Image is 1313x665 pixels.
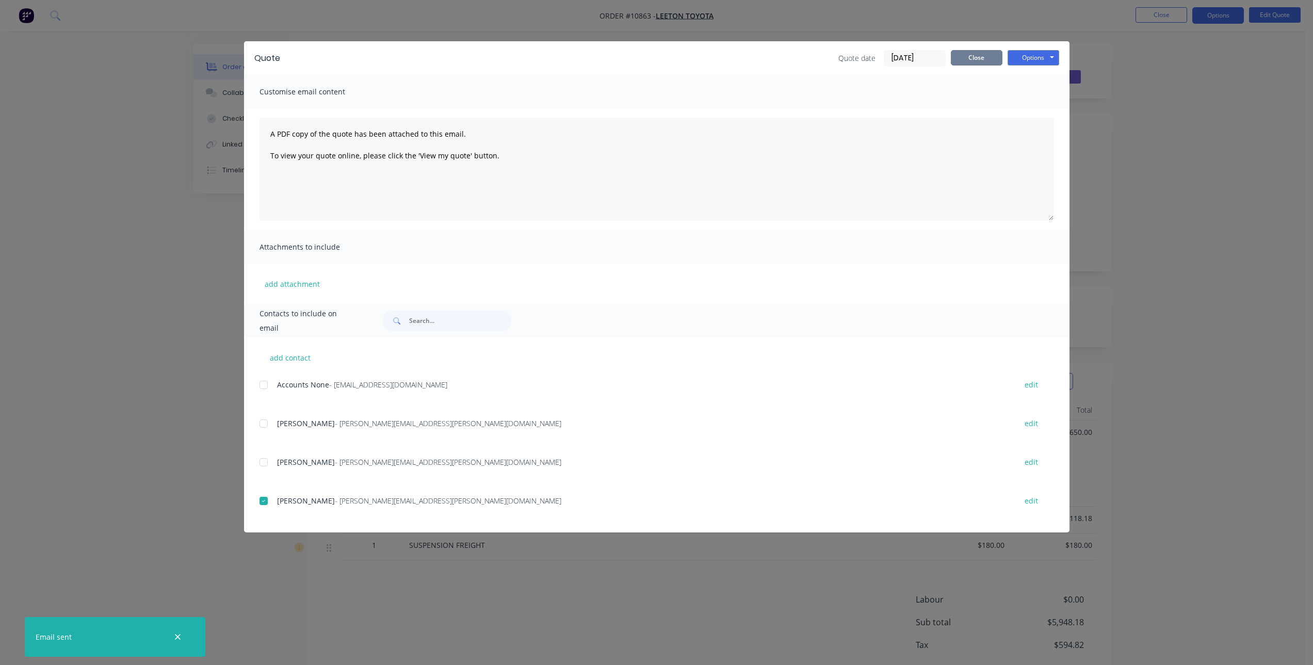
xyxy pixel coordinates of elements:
[277,418,335,428] span: [PERSON_NAME]
[260,85,373,99] span: Customise email content
[277,380,329,390] span: Accounts None
[329,380,447,390] span: - [EMAIL_ADDRESS][DOMAIN_NAME]
[1018,416,1044,430] button: edit
[277,457,335,467] span: [PERSON_NAME]
[409,311,511,331] input: Search...
[335,418,561,428] span: - [PERSON_NAME][EMAIL_ADDRESS][PERSON_NAME][DOMAIN_NAME]
[277,496,335,506] span: [PERSON_NAME]
[260,306,357,335] span: Contacts to include on email
[1008,50,1059,66] button: Options
[335,457,561,467] span: - [PERSON_NAME][EMAIL_ADDRESS][PERSON_NAME][DOMAIN_NAME]
[838,53,876,63] span: Quote date
[260,118,1054,221] textarea: A PDF copy of the quote has been attached to this email. To view your quote online, please click ...
[254,52,280,64] div: Quote
[260,350,321,365] button: add contact
[1018,455,1044,469] button: edit
[1018,494,1044,508] button: edit
[36,631,72,642] div: Email sent
[260,276,325,291] button: add attachment
[260,240,373,254] span: Attachments to include
[1018,378,1044,392] button: edit
[951,50,1002,66] button: Close
[335,496,561,506] span: - [PERSON_NAME][EMAIL_ADDRESS][PERSON_NAME][DOMAIN_NAME]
